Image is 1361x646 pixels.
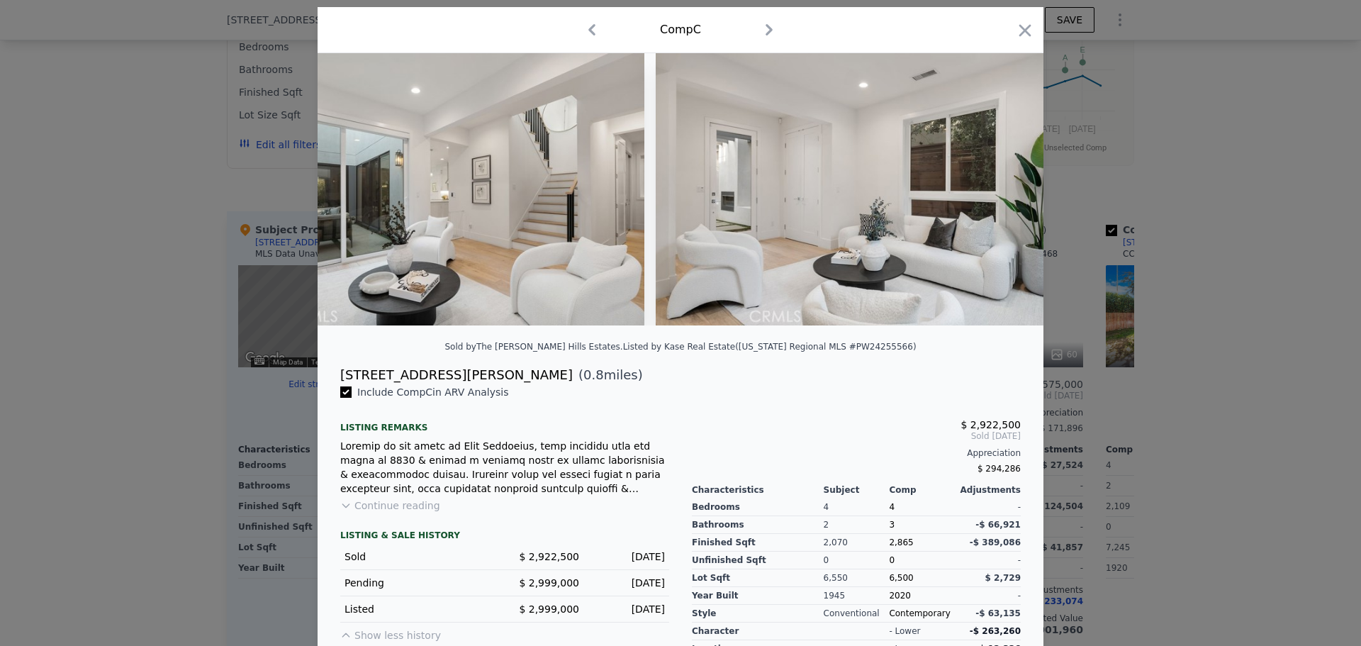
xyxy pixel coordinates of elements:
div: - [955,552,1021,569]
span: $ 294,286 [978,464,1021,474]
span: 4 [889,502,895,512]
span: Include Comp C in ARV Analysis [352,386,515,398]
div: LISTING & SALE HISTORY [340,530,669,544]
span: ( miles) [573,365,643,385]
span: 2,865 [889,538,913,547]
div: [DATE] [590,550,665,564]
div: character [692,623,824,640]
div: 2,070 [824,534,890,552]
div: Comp [889,484,955,496]
span: -$ 63,135 [975,608,1021,618]
div: Sold by The [PERSON_NAME] Hills Estates . [444,342,622,352]
div: Comp C [660,21,701,38]
div: 1945 [824,587,890,605]
div: Subject [824,484,890,496]
div: Style [692,605,824,623]
div: Loremip do sit ametc ad Elit Seddoeius, temp incididu utla etd magna al 8830 & enimad m veniamq n... [340,439,669,496]
div: 0 [824,552,890,569]
div: Sold [345,550,493,564]
div: Appreciation [692,447,1021,459]
span: $ 2,999,000 [519,603,579,615]
span: 0.8 [583,367,604,382]
img: Property Img [237,53,644,325]
div: Finished Sqft [692,534,824,552]
div: 2020 [889,587,955,605]
div: 6,550 [824,569,890,587]
div: Bathrooms [692,516,824,534]
div: Unfinished Sqft [692,552,824,569]
div: - lower [889,625,920,637]
button: Continue reading [340,499,440,513]
button: Show less history [340,623,441,642]
div: 2 [824,516,890,534]
div: - [955,499,1021,516]
div: Listed by Kase Real Estate ([US_STATE] Regional MLS #PW24255566) [623,342,917,352]
div: [DATE] [590,576,665,590]
div: Year Built [692,587,824,605]
div: 4 [824,499,890,516]
span: -$ 263,260 [970,626,1021,636]
span: $ 2,922,500 [960,419,1021,430]
div: Pending [345,576,493,590]
div: Lot Sqft [692,569,824,587]
div: - [955,587,1021,605]
span: $ 2,729 [985,573,1021,583]
div: Conventional [824,605,890,623]
div: Listed [345,602,493,616]
span: Sold [DATE] [692,430,1021,442]
span: -$ 66,921 [975,520,1021,530]
img: Property Img [656,53,1063,325]
div: [DATE] [590,602,665,616]
span: 0 [889,555,895,565]
div: [STREET_ADDRESS][PERSON_NAME] [340,365,573,385]
div: Bedrooms [692,499,824,516]
span: -$ 389,086 [970,538,1021,547]
div: Adjustments [955,484,1021,496]
div: Listing remarks [340,411,669,433]
div: Characteristics [692,484,824,496]
span: $ 2,999,000 [519,577,579,589]
div: 3 [889,516,955,534]
span: 6,500 [889,573,913,583]
div: Contemporary [889,605,955,623]
span: $ 2,922,500 [519,551,579,562]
